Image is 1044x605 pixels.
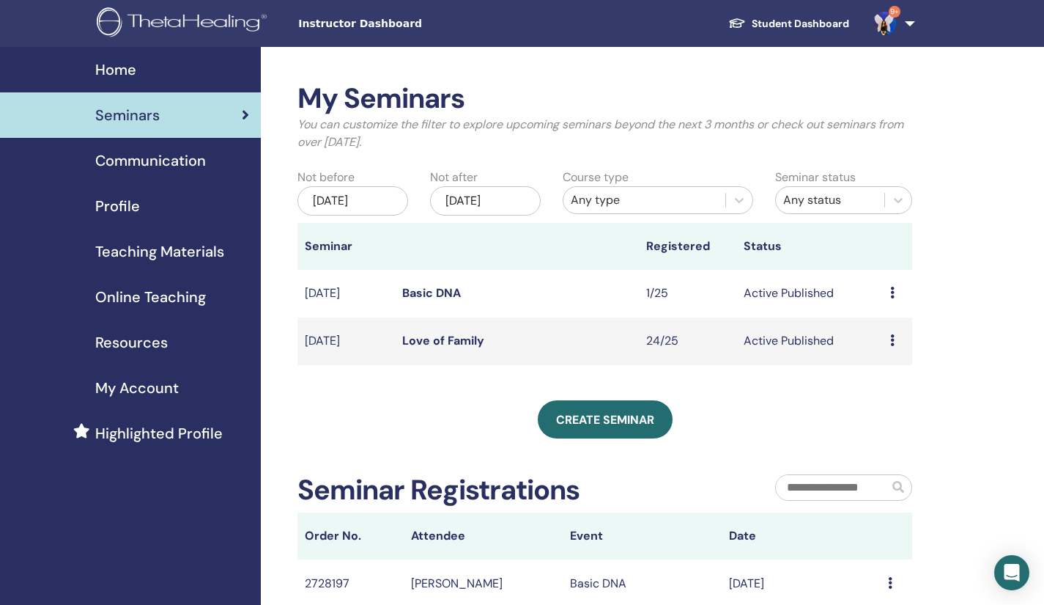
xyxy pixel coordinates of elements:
[297,513,404,560] th: Order No.
[736,223,883,270] th: Status
[889,6,900,18] span: 9+
[639,270,736,318] td: 1/25
[95,241,224,263] span: Teaching Materials
[639,223,736,270] th: Registered
[297,116,912,151] p: You can customize the filter to explore upcoming seminars beyond the next 3 months or check out s...
[736,270,883,318] td: Active Published
[298,16,518,32] span: Instructor Dashboard
[873,12,896,35] img: default.jpg
[297,318,395,365] td: [DATE]
[571,191,718,209] div: Any type
[728,17,746,29] img: graduation-cap-white.svg
[639,318,736,365] td: 24/25
[95,150,206,172] span: Communication
[430,186,541,216] div: [DATE]
[556,412,654,428] span: Create seminar
[297,169,355,186] label: Not before
[95,286,206,308] span: Online Teaching
[994,555,1029,590] div: Open Intercom Messenger
[775,169,856,186] label: Seminar status
[95,195,140,217] span: Profile
[97,7,272,40] img: logo.png
[404,513,563,560] th: Attendee
[297,186,408,216] div: [DATE]
[95,331,168,353] span: Resources
[95,377,179,399] span: My Account
[95,59,136,81] span: Home
[736,318,883,365] td: Active Published
[783,191,877,209] div: Any status
[297,223,395,270] th: Seminar
[402,333,484,348] a: Love of Family
[563,169,629,186] label: Course type
[297,474,580,507] h2: Seminar Registrations
[297,270,395,318] td: [DATE]
[717,10,861,37] a: Student Dashboard
[95,104,160,126] span: Seminars
[430,169,478,186] label: Not after
[563,513,722,560] th: Event
[95,422,223,444] span: Highlighted Profile
[297,82,912,116] h2: My Seminars
[722,513,881,560] th: Date
[402,285,461,301] a: Basic DNA
[538,400,673,439] a: Create seminar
